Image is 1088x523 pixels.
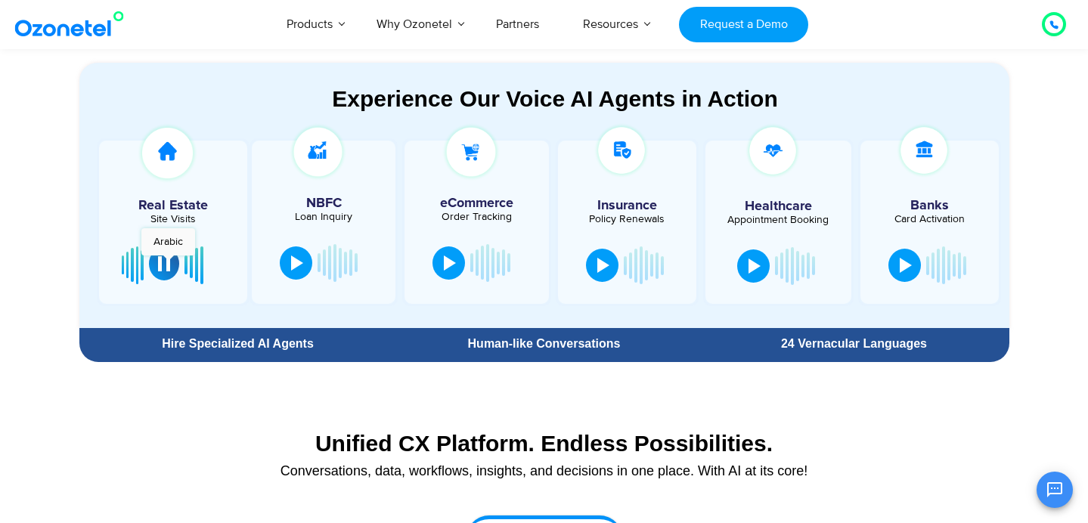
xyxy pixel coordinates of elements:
div: Unified CX Platform. Endless Possibilities. [87,430,1002,456]
div: Appointment Booking [717,215,840,225]
h5: eCommerce [412,197,541,210]
div: 24 Vernacular Languages [706,338,1001,350]
h5: NBFC [259,197,388,210]
button: Open chat [1037,472,1073,508]
div: Experience Our Voice AI Agents in Action [95,85,1016,112]
div: Policy Renewals [566,214,689,224]
div: Human-like Conversations [396,338,691,350]
div: Hire Specialized AI Agents [87,338,389,350]
h5: Banks [868,199,991,212]
div: Conversations, data, workflows, insights, and decisions in one place. With AI at its core! [87,464,1002,478]
div: Loan Inquiry [259,212,388,222]
a: Request a Demo [679,7,808,42]
h5: Healthcare [717,200,840,213]
h5: Real Estate [107,199,240,212]
div: Site Visits [107,214,240,224]
div: Order Tracking [412,212,541,222]
h5: Insurance [566,199,689,212]
div: Card Activation [868,214,991,224]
